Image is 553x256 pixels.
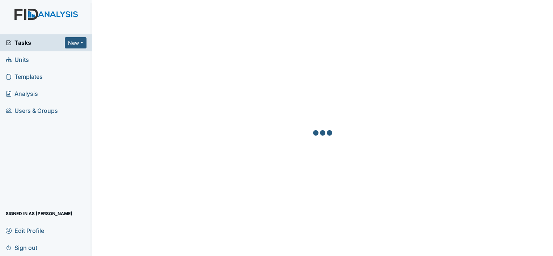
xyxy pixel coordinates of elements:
[65,37,86,48] button: New
[6,208,72,219] span: Signed in as [PERSON_NAME]
[6,105,58,116] span: Users & Groups
[6,225,44,236] span: Edit Profile
[6,242,37,253] span: Sign out
[6,88,38,99] span: Analysis
[6,71,43,82] span: Templates
[6,54,29,65] span: Units
[6,38,65,47] a: Tasks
